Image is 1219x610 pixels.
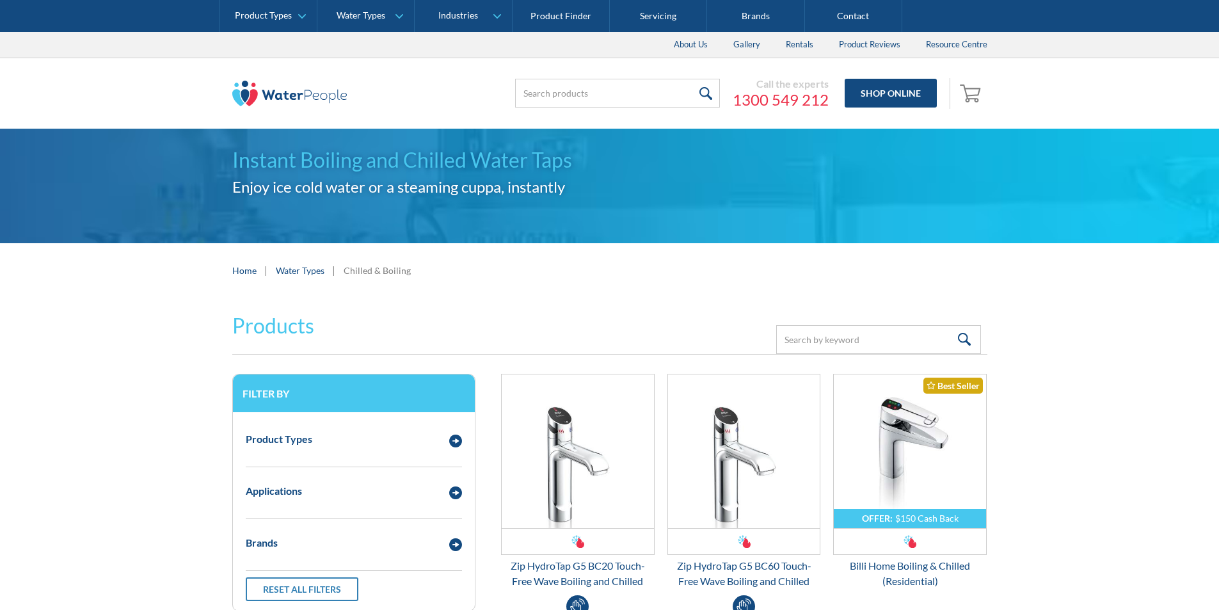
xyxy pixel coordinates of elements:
[833,558,987,589] div: Billi Home Boiling & Chilled (Residential)
[773,32,826,58] a: Rentals
[913,32,1000,58] a: Resource Centre
[337,10,385,21] div: Water Types
[960,83,984,103] img: shopping cart
[246,577,358,601] a: Reset all filters
[232,264,257,277] a: Home
[895,513,959,524] div: $150 Cash Back
[1091,546,1219,610] iframe: podium webchat widget bubble
[246,535,278,550] div: Brands
[263,262,269,278] div: |
[232,310,314,341] h2: Products
[661,32,721,58] a: About Us
[235,10,292,21] div: Product Types
[246,431,312,447] div: Product Types
[501,558,655,589] div: Zip HydroTap G5 BC20 Touch-Free Wave Boiling and Chilled
[776,325,981,354] input: Search by keyword
[515,79,720,108] input: Search products
[232,81,347,106] img: The Water People
[232,145,987,175] h1: Instant Boiling and Chilled Water Taps
[501,374,655,589] a: Zip HydroTap G5 BC20 Touch-Free Wave Boiling and ChilledZip HydroTap G5 BC20 Touch-Free Wave Boil...
[957,78,987,109] a: Open empty cart
[862,513,893,524] div: OFFER:
[331,262,337,278] div: |
[276,264,324,277] a: Water Types
[243,387,465,399] h3: Filter by
[344,264,411,277] div: Chilled & Boiling
[923,378,983,394] div: Best Seller
[232,175,987,198] h2: Enjoy ice cold water or a steaming cuppa, instantly
[502,374,654,528] img: Zip HydroTap G5 BC20 Touch-Free Wave Boiling and Chilled
[834,374,986,528] img: Billi Home Boiling & Chilled (Residential)
[667,374,821,589] a: Zip HydroTap G5 BC60 Touch-Free Wave Boiling and ChilledZip HydroTap G5 BC60 Touch-Free Wave Boil...
[721,32,773,58] a: Gallery
[246,483,302,499] div: Applications
[733,90,829,109] a: 1300 549 212
[826,32,913,58] a: Product Reviews
[845,79,937,108] a: Shop Online
[668,374,820,528] img: Zip HydroTap G5 BC60 Touch-Free Wave Boiling and Chilled
[667,558,821,589] div: Zip HydroTap G5 BC60 Touch-Free Wave Boiling and Chilled
[438,10,478,21] div: Industries
[733,77,829,90] div: Call the experts
[833,374,987,589] a: OFFER:$150 Cash BackBilli Home Boiling & Chilled (Residential)Best SellerBilli Home Boiling & Chi...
